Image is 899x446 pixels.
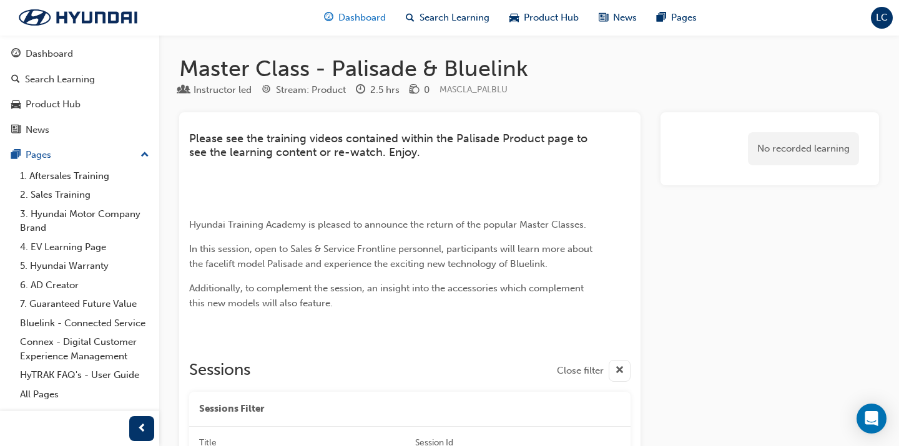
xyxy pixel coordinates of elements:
a: News [5,119,154,142]
span: Sessions Filter [199,402,264,416]
a: car-iconProduct Hub [499,5,589,31]
span: clock-icon [356,85,365,96]
span: News [613,11,637,25]
div: Instructor led [194,83,252,97]
span: Dashboard [338,11,386,25]
span: Close filter [557,364,604,378]
span: pages-icon [657,10,666,26]
span: learningResourceType_INSTRUCTOR_LED-icon [179,85,189,96]
span: Pages [671,11,697,25]
a: 7. Guaranteed Future Value [15,294,154,314]
div: No recorded learning [748,132,859,165]
div: News [26,123,49,137]
span: pages-icon [11,150,21,161]
a: All Pages [15,385,154,404]
span: car-icon [509,10,519,26]
span: Search Learning [420,11,489,25]
a: Bluelink - Connected Service [15,314,154,333]
span: Hyundai Training Academy is pleased to announce the return of the popular Master Classes. [189,219,586,230]
button: Pages [5,143,154,167]
div: Search Learning [25,72,95,87]
a: Search Learning [5,68,154,91]
h2: Sessions [189,360,250,382]
span: up-icon [140,147,149,163]
a: HyTRAK FAQ's - User Guide [15,366,154,385]
div: Stream: Product [276,83,346,97]
a: news-iconNews [589,5,647,31]
span: LC [876,11,888,25]
span: guage-icon [324,10,333,26]
span: Please see the training videos contained within the Palisade Product page to see the learning con... [189,132,591,159]
a: pages-iconPages [647,5,707,31]
span: news-icon [599,10,608,26]
div: 2.5 hrs [370,83,400,97]
span: money-icon [410,85,419,96]
button: DashboardSearch LearningProduct HubNews [5,40,154,143]
span: cross-icon [615,363,624,379]
a: Product Hub [5,93,154,116]
span: news-icon [11,125,21,136]
span: prev-icon [137,421,147,437]
a: 2. Sales Training [15,185,154,205]
span: Learning resource code [440,84,508,95]
span: In this session, open to Sales & Service Frontline personnel, participants will learn more about ... [189,243,595,269]
a: Dashboard [5,42,154,65]
div: Open Intercom Messenger [857,404,887,434]
h1: Master Class - Palisade & Bluelink [179,55,879,82]
span: guage-icon [11,49,21,60]
a: 1. Aftersales Training [15,167,154,186]
div: 0 [424,83,430,97]
div: Price [410,82,430,98]
div: Stream [262,82,346,98]
span: search-icon [11,74,20,85]
span: Product Hub [524,11,579,25]
div: Pages [26,148,51,162]
a: search-iconSearch Learning [396,5,499,31]
a: guage-iconDashboard [314,5,396,31]
div: Type [179,82,252,98]
div: Dashboard [26,47,73,61]
a: Connex - Digital Customer Experience Management [15,332,154,366]
div: Product Hub [26,97,81,112]
a: 4. EV Learning Page [15,238,154,257]
button: LC [871,7,893,29]
a: 3. Hyundai Motor Company Brand [15,205,154,238]
a: 5. Hyundai Warranty [15,256,154,276]
span: Additionally, to complement the session, an insight into the accessories which complement this ne... [189,283,586,309]
div: Duration [356,82,400,98]
span: target-icon [262,85,271,96]
img: Trak [6,4,150,31]
a: 6. AD Creator [15,276,154,295]
button: Close filter [557,360,631,382]
span: search-icon [406,10,415,26]
span: car-icon [11,99,21,110]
